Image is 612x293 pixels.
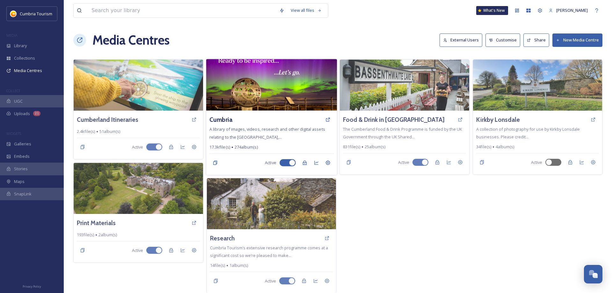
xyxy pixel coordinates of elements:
span: [PERSON_NAME] [556,7,588,13]
span: 2.4k file(s) [77,128,95,135]
span: Active [265,160,276,166]
img: Kirkby%20Lonsdale%20Spring%202025%20%2814%29.JPG [473,60,602,111]
input: Search your library [88,4,276,18]
span: The Cumberland Food & Drink Programme is funded by the UK Government through the UK Shared... [343,126,462,140]
span: WIDGETS [6,131,21,136]
span: Maps [14,179,25,185]
span: A collection of photography for use by Kirkby Lonsdale businesses. Please credit... [476,126,580,140]
a: What's New [476,6,508,15]
span: SnapLink [14,191,32,197]
img: CUMBRIATOURISM_240827_PaulMitchell_BeaconMuseumWhitehaven-9.jpg [74,60,203,111]
button: External Users [440,33,482,47]
span: 14 file(s) [210,262,225,268]
span: Embeds [14,153,30,159]
span: Active [132,144,143,150]
a: Food & Drink in [GEOGRAPHIC_DATA] [343,115,445,124]
div: 21 [33,111,40,116]
span: A library of images, videos, research and other digital assets relating to the [GEOGRAPHIC_DATA],... [209,126,325,140]
h1: Media Centres [92,31,170,50]
span: UGC [14,98,23,104]
a: External Users [440,33,485,47]
span: Active [265,278,276,284]
span: 4 album(s) [496,144,514,150]
span: Collections [14,55,35,61]
img: CUMBRIATOURISM_240612_PaulMitchell_MuncasterCastle_-5.jpg [74,163,203,214]
a: Cumberland Itineraries [77,115,138,124]
a: Cumbria [209,115,232,124]
a: Customise [485,33,524,47]
button: Share [523,33,549,47]
span: Galleries [14,141,31,147]
span: Cumbria Tourism’s extensive research programme comes at a significant cost so we’re pleased to ma... [210,245,328,258]
span: Active [132,247,143,253]
a: Kirkby Lonsdale [476,115,520,124]
span: 193 file(s) [77,232,94,238]
span: Uploads [14,111,30,117]
span: Cumbria Tourism [20,11,52,17]
span: Library [14,43,27,49]
span: Active [398,159,409,165]
a: View all files [288,4,325,17]
span: 274 album(s) [234,144,258,150]
span: 1 album(s) [229,262,248,268]
img: maryport-harbour-be-inspired.jpg [206,59,337,111]
button: New Media Centre [552,33,602,47]
span: Stories [14,166,28,172]
span: 17.3k file(s) [209,144,230,150]
span: 51 album(s) [99,128,120,135]
span: 25 album(s) [365,144,385,150]
span: Media Centres [14,68,42,74]
span: Privacy Policy [23,284,41,289]
button: Open Chat [584,265,602,283]
a: Privacy Policy [23,282,41,290]
a: Research [210,234,235,243]
img: CUMBRIATOURISM_240620_PaulMitchell_BassenthwaiteLakeStationBassenthwaite_%20%283%20of%2044%29.jpg [340,60,469,111]
img: images.jpg [10,11,17,17]
span: 34 file(s) [476,144,491,150]
span: Active [531,159,542,165]
span: 2 album(s) [98,232,117,238]
span: 831 file(s) [343,144,360,150]
span: MEDIA [6,33,18,38]
a: [PERSON_NAME] [546,4,591,17]
button: Customise [485,33,521,47]
span: COLLECT [6,88,20,93]
img: c.robinson%40wordsworth.org.uk-24_10%20Exclusive%20Experience%2024_Adrian%20Naik.jpg [207,178,336,229]
a: Print Materials [77,218,116,228]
